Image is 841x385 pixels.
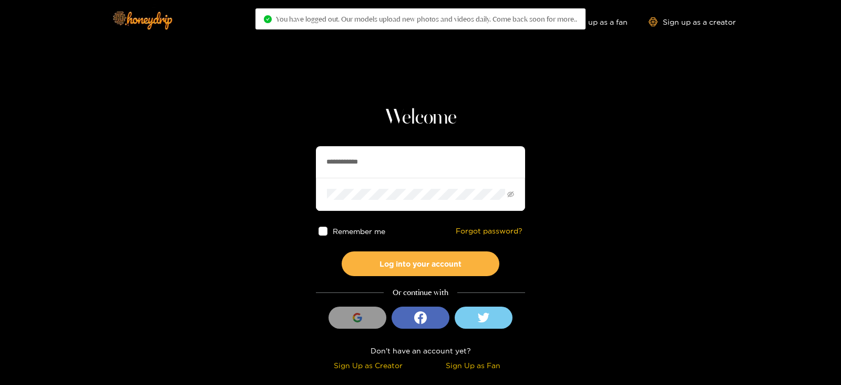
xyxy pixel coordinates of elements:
span: check-circle [264,15,272,23]
a: Sign up as a fan [556,17,628,26]
div: Or continue with [316,287,525,299]
div: Sign Up as Fan [423,359,522,371]
span: Remember me [333,227,385,235]
div: Sign Up as Creator [319,359,418,371]
span: You have logged out. Our models upload new photos and videos daily. Come back soon for more.. [276,15,577,23]
a: Forgot password? [456,227,522,236]
span: eye-invisible [507,191,514,198]
div: Don't have an account yet? [316,345,525,357]
button: Log into your account [342,251,499,276]
a: Sign up as a creator [649,17,736,26]
h1: Welcome [316,105,525,130]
